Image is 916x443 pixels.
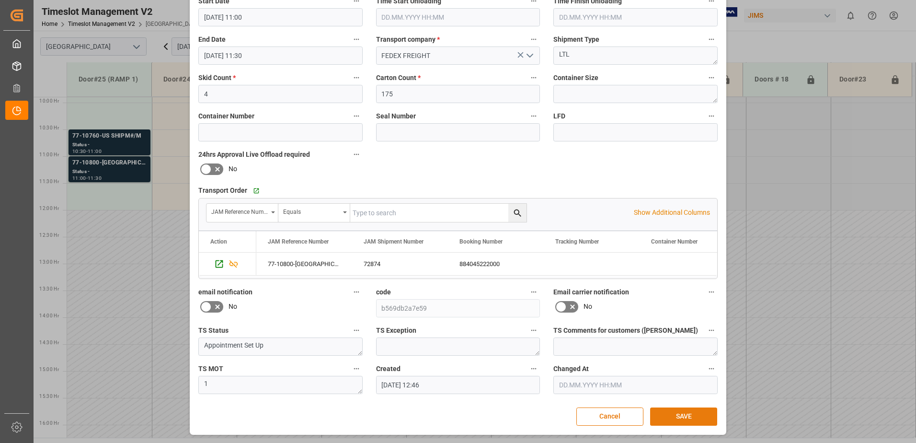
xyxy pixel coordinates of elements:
[634,208,710,218] p: Show Additional Columns
[376,287,391,297] span: code
[364,238,424,245] span: JAM Shipment Number
[376,8,540,26] input: DD.MM.YYYY HH:MM
[527,33,540,46] button: Transport company *
[198,326,229,336] span: TS Status
[350,71,363,84] button: Skid Count *
[376,364,401,374] span: Created
[350,204,527,222] input: Type to search
[268,238,329,245] span: JAM Reference Number
[198,376,363,394] textarea: 1
[198,73,236,83] span: Skid Count
[256,253,352,275] div: 77-10800-[GEOGRAPHIC_DATA]
[206,204,278,222] button: open menu
[705,71,718,84] button: Container Size
[705,110,718,122] button: LFD
[211,205,268,216] div: JAM Reference Number
[198,111,254,121] span: Container Number
[553,35,599,45] span: Shipment Type
[555,238,599,245] span: Tracking Number
[553,8,718,26] input: DD.MM.YYYY HH:MM
[459,238,503,245] span: Booking Number
[350,324,363,337] button: TS Status
[553,73,598,83] span: Container Size
[508,204,527,222] button: search button
[553,326,698,336] span: TS Comments for customers ([PERSON_NAME])
[198,35,226,45] span: End Date
[448,253,544,275] div: 884045222000
[705,362,718,375] button: Changed At
[376,73,421,83] span: Carton Count
[352,253,448,275] div: 72874
[553,287,629,297] span: Email carrier notification
[350,362,363,375] button: TS MOT
[527,362,540,375] button: Created
[210,238,227,245] div: Action
[350,286,363,298] button: email notification
[527,286,540,298] button: code
[522,48,537,63] button: open menu
[705,286,718,298] button: Email carrier notification
[229,164,237,174] span: No
[198,338,363,356] textarea: Appointment Set Up
[350,148,363,161] button: 24hrs Approval Live Offload required
[198,364,223,374] span: TS MOT
[198,186,247,196] span: Transport Order
[651,238,698,245] span: Container Number
[576,408,643,426] button: Cancel
[650,408,717,426] button: SAVE
[527,71,540,84] button: Carton Count *
[350,110,363,122] button: Container Number
[553,364,589,374] span: Changed At
[527,324,540,337] button: TS Exception
[278,204,350,222] button: open menu
[527,110,540,122] button: Seal Number
[198,47,363,65] input: DD.MM.YYYY HH:MM
[376,376,540,394] input: DD.MM.YYYY HH:MM
[705,324,718,337] button: TS Comments for customers ([PERSON_NAME])
[376,326,416,336] span: TS Exception
[283,205,340,216] div: Equals
[553,376,718,394] input: DD.MM.YYYY HH:MM
[350,33,363,46] button: End Date
[229,302,237,312] span: No
[705,33,718,46] button: Shipment Type
[584,302,592,312] span: No
[198,287,252,297] span: email notification
[198,150,310,160] span: 24hrs Approval Live Offload required
[198,8,363,26] input: DD.MM.YYYY HH:MM
[553,47,718,65] textarea: LTL
[199,253,256,276] div: Press SPACE to select this row.
[376,111,416,121] span: Seal Number
[553,111,565,121] span: LFD
[376,35,440,45] span: Transport company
